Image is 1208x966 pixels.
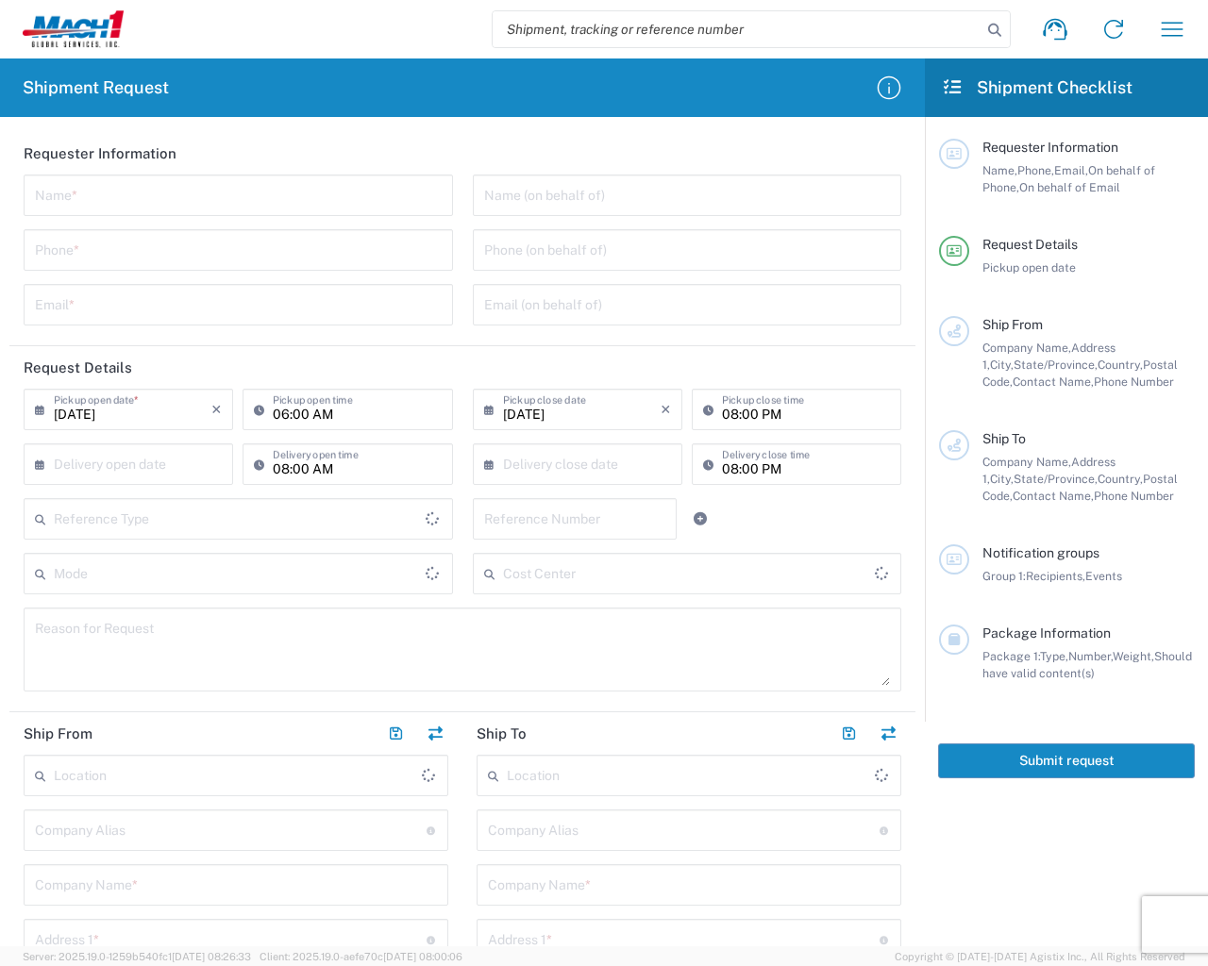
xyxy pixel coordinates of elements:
[982,569,1026,583] span: Group 1:
[895,948,1185,965] span: Copyright © [DATE]-[DATE] Agistix Inc., All Rights Reserved
[1026,569,1085,583] span: Recipients,
[1040,649,1068,663] span: Type,
[1113,649,1154,663] span: Weight,
[982,163,1017,177] span: Name,
[1014,472,1098,486] span: State/Province,
[982,545,1099,560] span: Notification groups
[982,140,1118,155] span: Requester Information
[23,951,251,962] span: Server: 2025.19.0-1259b540fc1
[982,341,1071,355] span: Company Name,
[1014,358,1098,372] span: State/Province,
[260,951,462,962] span: Client: 2025.19.0-aefe70c
[982,237,1078,252] span: Request Details
[1098,472,1143,486] span: Country,
[1098,358,1143,372] span: Country,
[1017,163,1054,177] span: Phone,
[982,317,1043,332] span: Ship From
[1094,489,1174,503] span: Phone Number
[493,11,981,47] input: Shipment, tracking or reference number
[1094,375,1174,389] span: Phone Number
[477,724,527,743] h2: Ship To
[1013,489,1094,503] span: Contact Name,
[982,260,1076,275] span: Pickup open date
[211,394,222,425] i: ×
[1068,649,1113,663] span: Number,
[990,472,1014,486] span: City,
[23,10,125,48] img: abc
[938,743,1195,778] button: Submit request
[24,144,176,163] h2: Requester Information
[982,431,1026,446] span: Ship To
[942,76,1132,99] h2: Shipment Checklist
[687,506,713,532] a: Add Reference
[1019,180,1120,194] span: On behalf of Email
[23,76,169,99] h2: Shipment Request
[1013,375,1094,389] span: Contact Name,
[982,625,1111,641] span: Package Information
[1054,163,1088,177] span: Email,
[982,455,1071,469] span: Company Name,
[383,951,462,962] span: [DATE] 08:00:06
[982,649,1040,663] span: Package 1:
[990,358,1014,372] span: City,
[24,358,132,377] h2: Request Details
[1085,569,1122,583] span: Events
[661,394,671,425] i: ×
[24,724,92,743] h2: Ship From
[172,951,251,962] span: [DATE] 08:26:33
